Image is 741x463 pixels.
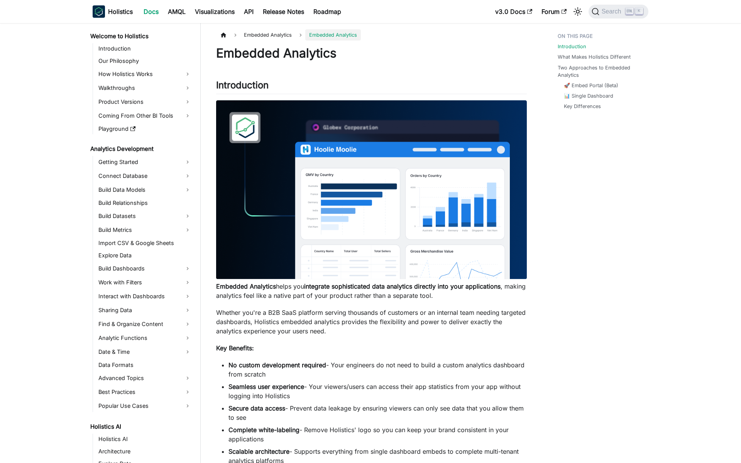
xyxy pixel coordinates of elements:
a: Docs [139,5,163,18]
kbd: K [635,8,643,15]
span: Embedded Analytics [305,29,361,41]
span: Embedded Analytics [240,29,296,41]
a: Architecture [96,446,194,457]
a: Holistics AI [96,434,194,444]
h1: Embedded Analytics [216,46,527,61]
a: HolisticsHolistics [93,5,133,18]
a: Welcome to Holistics [88,31,194,42]
a: Build Dashboards [96,262,194,275]
strong: Complete white-labeling [228,426,299,434]
a: Interact with Dashboards [96,290,194,302]
a: Introduction [558,43,586,50]
a: Sharing Data [96,304,194,316]
a: Build Metrics [96,224,194,236]
a: Key Differences [564,103,601,110]
a: Release Notes [258,5,309,18]
a: Coming From Other BI Tools [96,110,194,122]
li: - Your engineers do not need to build a custom analytics dashboard from scratch [228,360,527,379]
a: Introduction [96,43,194,54]
a: Advanced Topics [96,372,194,384]
nav: Docs sidebar [85,23,201,463]
a: What Makes Holistics Different [558,53,631,61]
a: Getting Started [96,156,194,168]
nav: Breadcrumbs [216,29,527,41]
a: Popular Use Cases [96,400,194,412]
p: helps you , making analytics feel like a native part of your product rather than a separate tool. [216,282,527,300]
a: Visualizations [190,5,239,18]
strong: integrate sophisticated data analytics directly into your applications [304,282,501,290]
a: 🚀 Embed Portal (Beta) [564,82,618,89]
a: Build Datasets [96,210,194,222]
strong: Seamless user experience [228,383,304,390]
strong: No custom development required [228,361,326,369]
button: Switch between dark and light mode (currently light mode) [572,5,584,18]
a: Build Relationships [96,198,194,208]
a: Two Approaches to Embedded Analytics [558,64,644,79]
a: Work with Filters [96,276,194,289]
a: Connect Database [96,170,194,182]
a: Import CSV & Google Sheets [96,238,194,248]
a: Roadmap [309,5,346,18]
a: v3.0 Docs [491,5,537,18]
h2: Introduction [216,79,527,94]
a: Explore Data [96,250,194,261]
a: Product Versions [96,96,194,108]
b: Holistics [108,7,133,16]
a: Walkthroughs [96,82,194,94]
img: Holistics [93,5,105,18]
a: Data Formats [96,360,194,370]
a: Date & Time [96,346,194,358]
strong: Embedded Analytics [216,282,276,290]
a: Home page [216,29,231,41]
a: Forum [537,5,571,18]
li: - Your viewers/users can access their app statistics from your app without logging into Holistics [228,382,527,400]
a: Build Data Models [96,184,194,196]
a: Our Philosophy [96,56,194,66]
li: - Prevent data leakage by ensuring viewers can only see data that you allow them to see [228,404,527,422]
span: Search [599,8,626,15]
strong: Key Benefits: [216,344,254,352]
a: Analytic Functions [96,332,194,344]
a: Holistics AI [88,421,194,432]
a: Best Practices [96,386,194,398]
a: Playground [96,123,194,134]
img: Embedded Dashboard [216,100,527,279]
p: Whether you're a B2B SaaS platform serving thousands of customers or an internal team needing tar... [216,308,527,336]
a: 📊 Single Dashboard [564,92,613,100]
a: API [239,5,258,18]
a: Analytics Development [88,144,194,154]
strong: Secure data access [228,404,285,412]
a: AMQL [163,5,190,18]
strong: Scalable architecture [228,448,289,455]
button: Search (Ctrl+K) [589,5,648,19]
a: Find & Organize Content [96,318,194,330]
a: How Holistics Works [96,68,194,80]
li: - Remove Holistics' logo so you can keep your brand consistent in your applications [228,425,527,444]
